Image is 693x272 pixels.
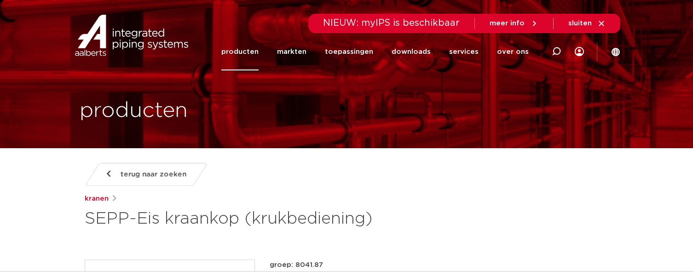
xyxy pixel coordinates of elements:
[85,193,109,204] a: kranen
[270,260,608,271] p: groep: 8041.87
[568,19,606,28] a: sluiten
[121,167,186,182] span: terug naar zoeken
[497,33,529,70] a: over ons
[568,20,592,27] span: sluiten
[325,33,373,70] a: toepassingen
[277,33,306,70] a: markten
[85,208,430,230] h1: SEPP-Eis kraankop (krukbediening)
[85,163,208,186] a: terug naar zoeken
[490,19,538,28] a: meer info
[490,20,525,27] span: meer info
[221,33,259,70] a: producten
[449,33,479,70] a: services
[392,33,431,70] a: downloads
[323,18,460,28] span: NIEUW: myIPS is beschikbaar
[221,33,529,70] nav: Menu
[575,33,584,70] div: my IPS
[80,96,188,126] h1: producten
